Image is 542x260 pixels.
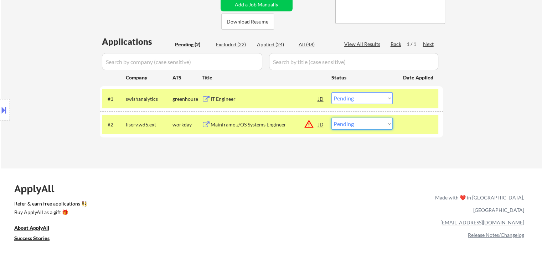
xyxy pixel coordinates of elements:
div: 1 / 1 [407,41,423,48]
a: Refer & earn free applications 👯‍♀️ [14,201,286,209]
div: JD [318,118,325,131]
input: Search by title (case sensitive) [269,53,438,70]
input: Search by company (case sensitive) [102,53,262,70]
div: View All Results [344,41,382,48]
button: Download Resume [221,14,274,30]
div: Applied (24) [257,41,293,48]
div: ATS [172,74,202,81]
div: Mainframe z/OS Systems Engineer [211,121,318,128]
div: Status [331,71,393,84]
a: Success Stories [14,235,59,244]
div: Next [423,41,434,48]
div: Buy ApplyAll as a gift 🎁 [14,210,86,215]
div: ApplyAll [14,183,62,195]
a: Release Notes/Changelog [468,232,524,238]
div: workday [172,121,202,128]
div: Title [202,74,325,81]
div: greenhouse [172,95,202,103]
div: Applications [102,37,172,46]
a: About ApplyAll [14,224,59,233]
div: fiserv.wd5.ext [126,121,172,128]
u: About ApplyAll [14,225,49,231]
div: JD [318,92,325,105]
div: Company [126,74,172,81]
div: Excluded (22) [216,41,252,48]
u: Success Stories [14,235,50,241]
div: All (48) [299,41,334,48]
div: Back [391,41,402,48]
div: Pending (2) [175,41,211,48]
a: Buy ApplyAll as a gift 🎁 [14,209,86,218]
div: Date Applied [403,74,434,81]
div: swishanalytics [126,95,172,103]
div: IT Engineer [211,95,318,103]
button: warning_amber [304,119,314,129]
div: Made with ❤️ in [GEOGRAPHIC_DATA], [GEOGRAPHIC_DATA] [432,191,524,216]
a: [EMAIL_ADDRESS][DOMAIN_NAME] [440,219,524,225]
